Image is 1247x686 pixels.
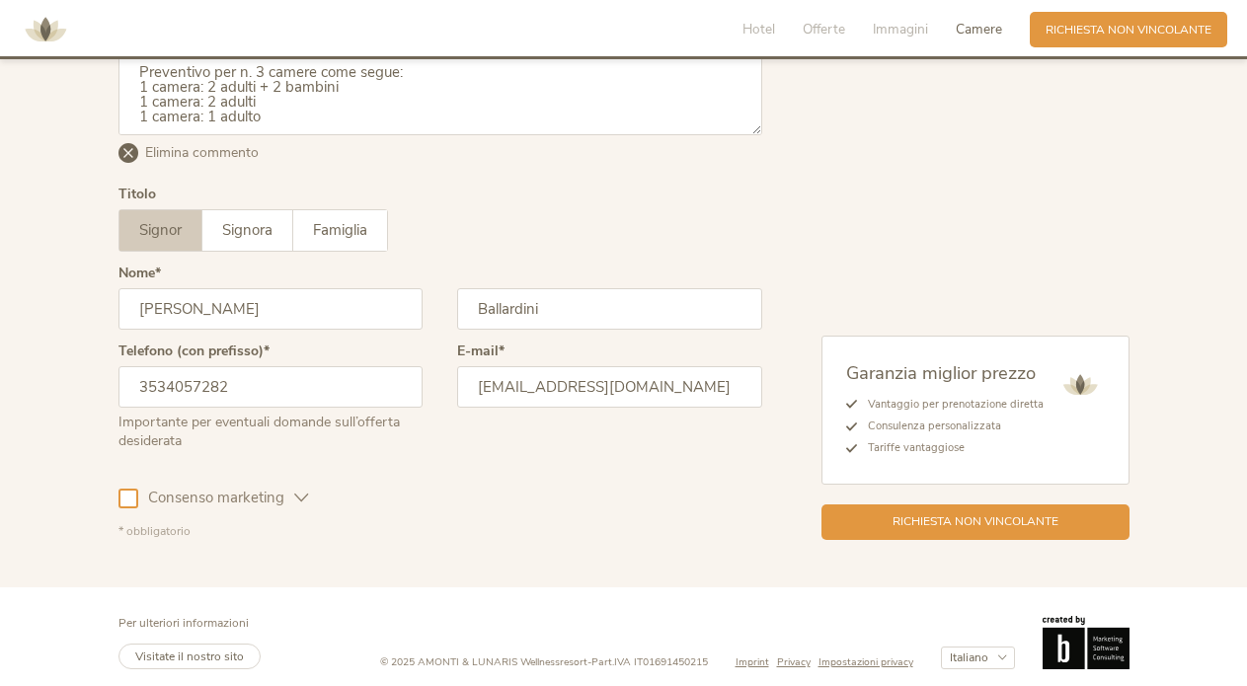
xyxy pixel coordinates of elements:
label: Nome [118,267,161,280]
span: Richiesta non vincolante [1046,22,1211,38]
span: Part.IVA IT01691450215 [591,654,708,669]
div: Importante per eventuali domande sull’offerta desiderata [118,408,424,451]
span: Privacy [777,654,811,669]
img: AMONTI & LUNARIS Wellnessresort [1055,360,1105,410]
span: Visitate il nostro sito [135,648,244,664]
span: Signora [222,220,273,240]
span: Hotel [742,20,775,38]
span: Richiesta non vincolante [893,513,1058,530]
span: - [587,654,591,669]
span: Camere [956,20,1002,38]
span: Immagini [873,20,928,38]
span: © 2025 AMONTI & LUNARIS Wellnessresort [380,654,587,669]
li: Consulenza personalizzata [857,416,1044,437]
span: Garanzia miglior prezzo [846,360,1036,385]
span: Impostazioni privacy [818,654,913,669]
span: Imprint [736,654,769,669]
div: * obbligatorio [118,523,762,540]
span: Signor [139,220,182,240]
input: Nome [118,288,424,330]
li: Vantaggio per prenotazione diretta [857,394,1044,416]
span: Consenso marketing [138,488,294,508]
a: Imprint [736,655,777,670]
input: Cognome [457,288,762,330]
a: Impostazioni privacy [818,655,913,670]
span: Offerte [803,20,845,38]
span: Famiglia [313,220,367,240]
a: Privacy [777,655,818,670]
a: Visitate il nostro sito [118,644,261,670]
label: E-mail [457,344,505,358]
input: Telefono (con prefisso) [118,366,424,408]
img: Brandnamic GmbH | Leading Hospitality Solutions [1043,616,1130,670]
div: Titolo [118,188,156,201]
label: Telefono (con prefisso) [118,344,270,358]
input: E-mail [457,366,762,408]
li: Tariffe vantaggiose [857,437,1044,459]
a: AMONTI & LUNARIS Wellnessresort [16,24,75,35]
span: Elimina commento [145,143,259,163]
span: Per ulteriori informazioni [118,615,249,631]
